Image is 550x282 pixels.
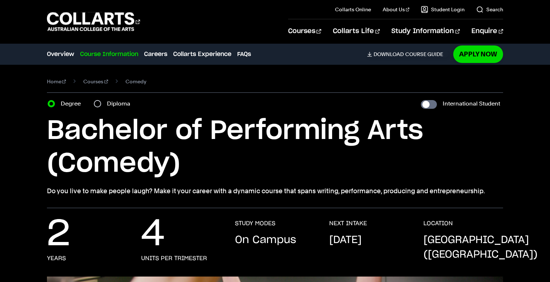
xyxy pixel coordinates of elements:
p: [GEOGRAPHIC_DATA] ([GEOGRAPHIC_DATA]) [423,233,538,262]
h3: STUDY MODES [235,220,275,227]
p: [DATE] [329,233,362,247]
a: Courses [288,19,321,43]
a: Collarts Life [333,19,380,43]
a: Search [476,6,503,13]
a: Collarts Experience [173,50,231,59]
h3: NEXT INTAKE [329,220,367,227]
a: DownloadCourse Guide [367,51,449,57]
h3: units per trimester [141,255,207,262]
a: Home [47,76,66,87]
a: Collarts Online [335,6,371,13]
a: About Us [383,6,410,13]
a: Course Information [80,50,138,59]
a: Overview [47,50,74,59]
a: Courses [83,76,108,87]
h3: years [47,255,66,262]
span: Comedy [125,76,146,87]
h1: Bachelor of Performing Arts (Comedy) [47,115,503,180]
p: 4 [141,220,165,249]
a: FAQs [237,50,251,59]
a: Student Login [421,6,465,13]
div: Go to homepage [47,11,140,32]
a: Careers [144,50,167,59]
p: 2 [47,220,70,249]
label: Degree [61,99,85,109]
a: Apply Now [453,45,503,63]
label: International Student [443,99,500,109]
a: Study Information [391,19,460,43]
a: Enquire [471,19,503,43]
label: Diploma [107,99,135,109]
h3: LOCATION [423,220,453,227]
p: On Campus [235,233,296,247]
span: Download [374,51,404,57]
p: Do you live to make people laugh? Make it your career with a dynamic course that spans writing, p... [47,186,503,196]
